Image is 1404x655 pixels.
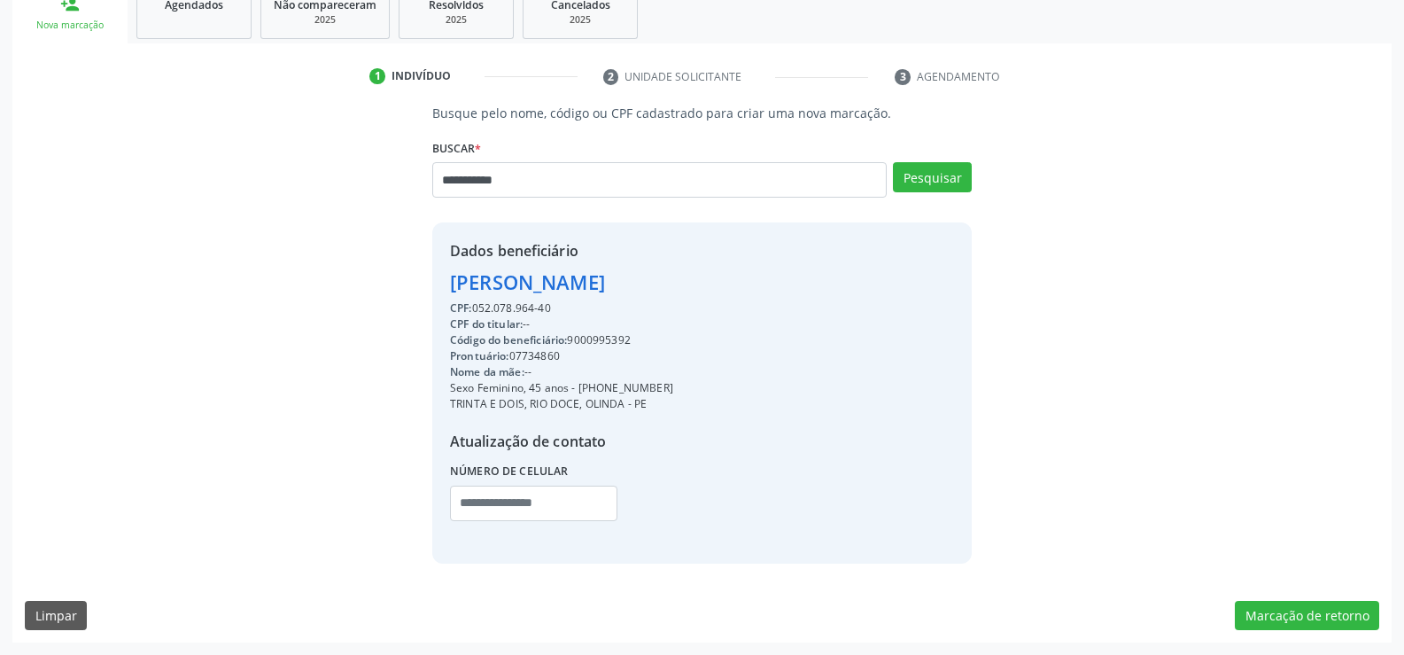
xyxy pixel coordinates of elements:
div: 052.078.964-40 [450,300,673,316]
div: TRINTA E DOIS, RIO DOCE, OLINDA - PE [450,396,673,412]
button: Pesquisar [893,162,972,192]
span: Prontuário: [450,348,509,363]
span: Nome da mãe: [450,364,524,379]
button: Limpar [25,601,87,631]
div: 07734860 [450,348,673,364]
div: Nova marcação [25,19,115,32]
label: Buscar [432,135,481,162]
div: 2025 [274,13,376,27]
div: -- [450,316,673,332]
div: 1 [369,68,385,84]
button: Marcação de retorno [1235,601,1379,631]
div: -- [450,364,673,380]
p: Busque pelo nome, código ou CPF cadastrado para criar uma nova marcação. [432,104,972,122]
div: Dados beneficiário [450,240,673,261]
label: Número de celular [450,458,569,486]
div: Atualização de contato [450,431,673,452]
div: Sexo Feminino, 45 anos - [PHONE_NUMBER] [450,380,673,396]
span: Código do beneficiário: [450,332,567,347]
div: Indivíduo [392,68,451,84]
span: CPF: [450,300,472,316]
span: CPF do titular: [450,316,523,331]
div: 2025 [412,13,500,27]
div: 2025 [536,13,624,27]
div: [PERSON_NAME] [450,268,673,297]
div: 9000995392 [450,332,673,348]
